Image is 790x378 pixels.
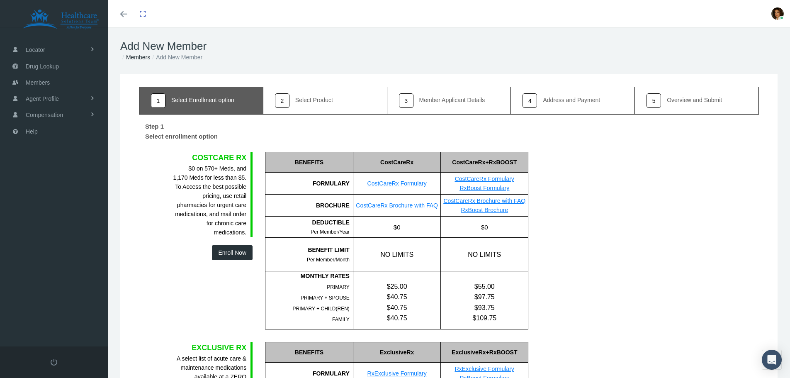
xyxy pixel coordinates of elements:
div: 3 [399,93,413,108]
div: $0 [353,217,441,237]
a: RxExclusive Formulary [367,370,427,377]
div: 1 [151,93,165,108]
div: Address and Payment [543,97,600,103]
div: MONTHLY RATES [265,271,350,280]
span: Per Member/Year [311,229,350,235]
label: Step 1 [139,119,170,132]
h1: Add New Member [120,40,778,53]
a: RxExclusive Formulary [455,366,514,372]
span: Agent Profile [26,91,59,107]
a: CostCareRx Formulary [367,180,427,187]
span: PRIMARY + SPOUSE [301,295,350,301]
span: Compensation [26,107,63,123]
img: S_Profile_Picture_15514.jpg [771,7,784,20]
div: DEDUCTIBLE [265,218,350,227]
div: $40.75 [353,292,441,302]
li: Add New Member [150,53,202,62]
div: ExclusiveRx+RxBOOST [440,342,528,363]
div: $40.75 [353,302,441,313]
div: NO LIMITS [440,238,528,271]
div: Open Intercom Messenger [762,350,782,370]
a: RxBoost Formulary [459,185,509,191]
a: Members [126,54,150,61]
div: Member Applicant Details [419,97,485,103]
div: Overview and Submit [667,97,722,103]
div: CostCareRx [353,152,441,173]
div: ExclusiveRx [353,342,441,363]
span: PRIMARY [327,284,349,290]
div: FORMULARY [265,173,353,195]
a: CostCareRx Brochure with FAQ [356,202,438,209]
div: $25.00 [353,281,441,292]
div: 4 [523,93,537,108]
img: HEALTHCARE SOLUTIONS TEAM, LLC [11,9,110,30]
span: Drug Lookup [26,59,59,74]
div: BENEFITS [265,342,353,363]
div: $97.75 [441,292,528,302]
div: $40.75 [353,313,441,323]
button: Enroll Now [212,245,253,260]
span: Locator [26,42,45,58]
span: PRIMARY + CHILD(REN) [293,306,350,312]
div: $55.00 [441,281,528,292]
div: COSTCARE RX [173,152,247,163]
span: FAMILY [332,317,350,322]
a: CostCareRx Brochure with FAQ [443,198,525,204]
span: Help [26,124,38,139]
div: $0 [440,217,528,237]
div: Select Product [295,97,333,103]
div: $93.75 [441,302,528,313]
div: EXCLUSIVE RX [173,342,247,354]
span: Per Member/Month [307,257,350,263]
div: CostCareRx+RxBOOST [440,152,528,173]
a: RxBoost Brochure [461,207,508,213]
div: BROCHURE [265,195,353,217]
div: Select Enrollment option [171,97,234,103]
div: BENEFITS [265,152,353,173]
a: CostCareRx Formulary [455,176,514,182]
span: Members [26,75,50,90]
div: NO LIMITS [353,238,441,271]
label: Select enrollment option [139,132,224,144]
div: BENEFIT LIMIT [265,245,350,254]
div: $109.75 [441,313,528,323]
div: $0 on 570+ Meds, and 1,170 Meds for less than $5. To Access the best possible pricing, use retail... [173,164,247,237]
div: 2 [275,93,289,108]
div: 5 [647,93,661,108]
